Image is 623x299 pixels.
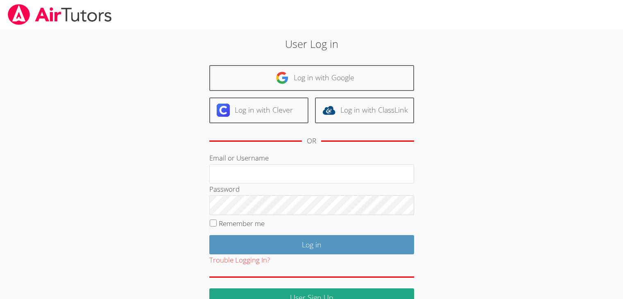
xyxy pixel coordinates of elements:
label: Remember me [219,219,265,228]
input: Log in [209,235,414,254]
a: Log in with Clever [209,97,308,123]
a: Log in with Google [209,65,414,91]
label: Password [209,184,240,194]
div: OR [307,135,316,147]
a: Log in with ClassLink [315,97,414,123]
img: google-logo-50288ca7cdecda66e5e0955fdab243c47b7ad437acaf1139b6f446037453330a.svg [276,71,289,84]
img: airtutors_banner-c4298cdbf04f3fff15de1276eac7730deb9818008684d7c2e4769d2f7ddbe033.png [7,4,113,25]
img: clever-logo-6eab21bc6e7a338710f1a6ff85c0baf02591cd810cc4098c63d3a4b26e2feb20.svg [217,104,230,117]
button: Trouble Logging In? [209,254,270,266]
h2: User Log in [143,36,480,52]
label: Email or Username [209,153,269,163]
img: classlink-logo-d6bb404cc1216ec64c9a2012d9dc4662098be43eaf13dc465df04b49fa7ab582.svg [322,104,335,117]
